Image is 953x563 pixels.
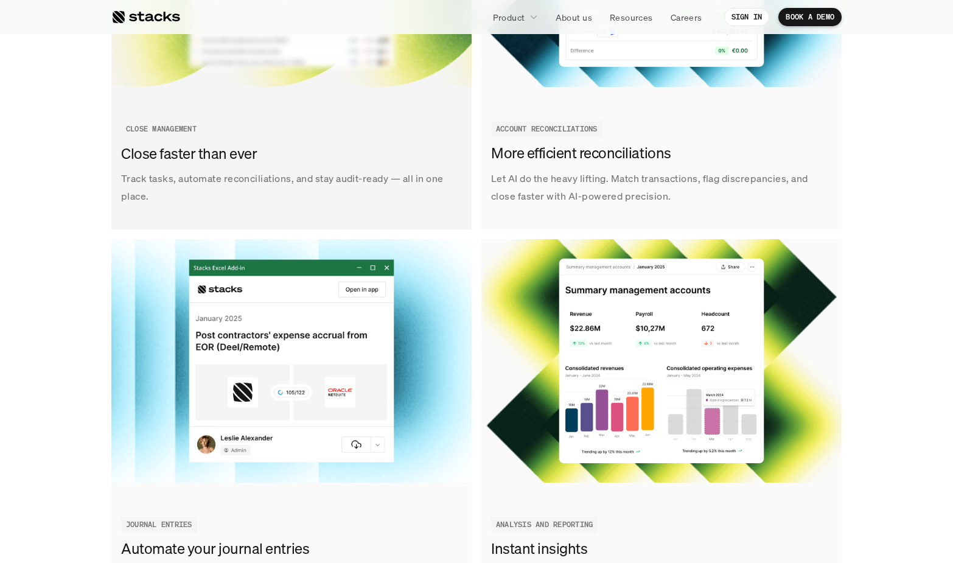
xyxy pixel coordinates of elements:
a: Resources [602,6,660,28]
p: Let AI do the heavy lifting. Match transactions, flag discrepancies, and close faster with AI-pow... [491,170,832,205]
p: SIGN IN [731,13,763,21]
a: Privacy Policy [144,282,197,290]
h3: Instant insights [491,539,826,559]
a: SIGN IN [724,8,770,26]
p: Product [493,11,525,24]
p: Resources [610,11,653,24]
a: About us [548,6,599,28]
h3: Automate your journal entries [121,539,456,559]
h2: ANALYSIS AND REPORTING [496,520,593,529]
p: BOOK A DEMO [786,13,834,21]
h3: More efficient reconciliations [491,144,826,164]
p: About us [556,11,592,24]
p: Careers [671,11,702,24]
h3: Close faster than ever [121,144,456,164]
a: Careers [663,6,710,28]
p: Track tasks, automate reconciliations, and stay audit-ready — all in one place. [121,170,462,205]
h2: CLOSE MANAGEMENT [126,125,197,133]
h2: JOURNAL ENTRIES [126,520,192,529]
h2: ACCOUNT RECONCILIATIONS [496,125,598,133]
a: BOOK A DEMO [778,8,842,26]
